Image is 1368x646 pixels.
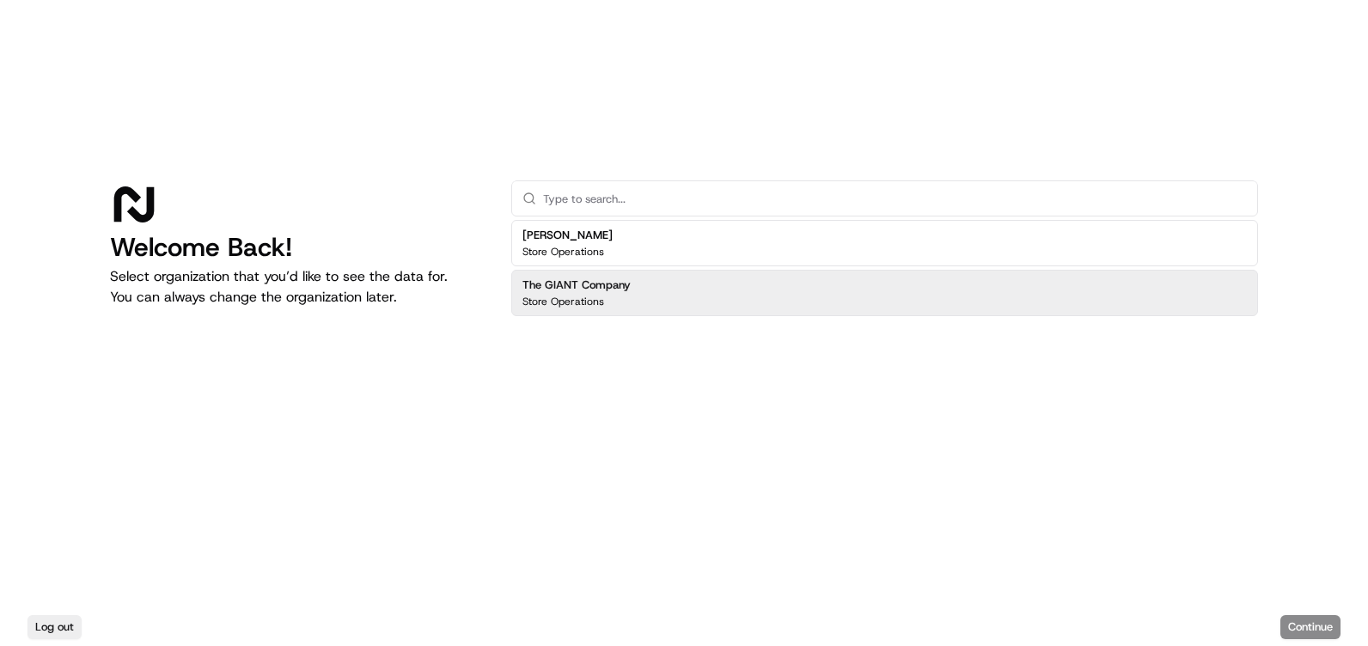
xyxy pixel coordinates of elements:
[522,245,604,259] p: Store Operations
[27,615,82,639] button: Log out
[110,266,484,308] p: Select organization that you’d like to see the data for. You can always change the organization l...
[522,277,631,293] h2: The GIANT Company
[110,232,484,263] h1: Welcome Back!
[522,228,613,243] h2: [PERSON_NAME]
[511,216,1258,320] div: Suggestions
[543,181,1247,216] input: Type to search...
[522,295,604,308] p: Store Operations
